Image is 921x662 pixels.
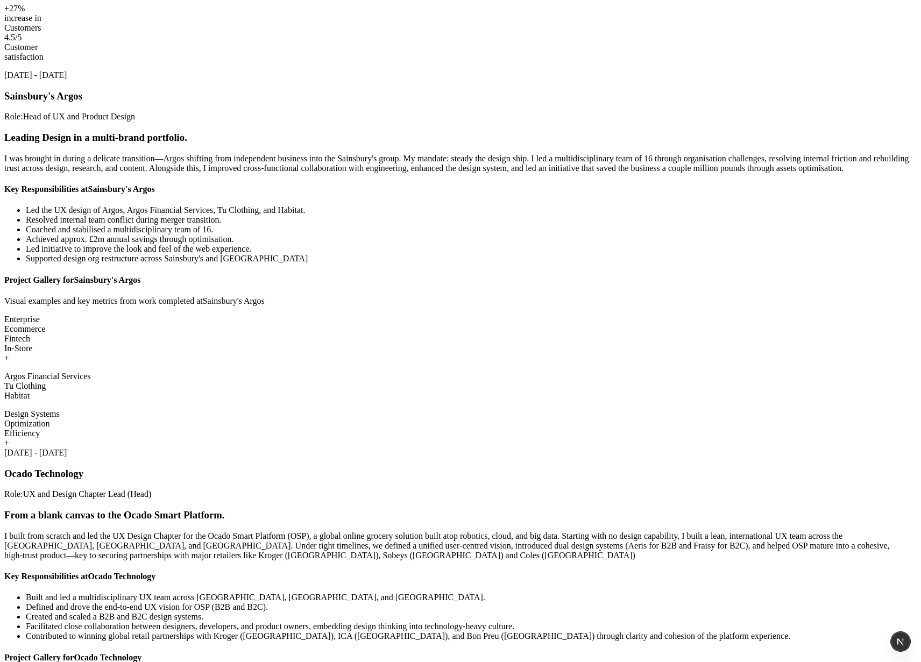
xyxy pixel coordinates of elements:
div: Ecommerce [4,324,917,334]
div: Optimization [4,419,917,429]
p: I was brought in during a delicate transition—Argos shifting from independent business into the S... [4,154,917,173]
span: Facilitated close collaboration between designers, developers, and product owners, embedding desi... [26,622,514,631]
span: Led initiative to improve the look and feel of the web experience. [26,244,251,253]
div: Design Systems [4,409,917,419]
p: Role: Head of UX and Product Design [4,112,917,122]
span: Supported design org restructure across Sainsbury's and [GEOGRAPHIC_DATA] [26,254,308,263]
h3: Leading Design in a multi-brand portfolio. [4,132,917,144]
span: Defined and drove the end-to-end UX vision for OSP (B2B and B2C). [26,602,268,611]
div: Customers [4,23,917,33]
span: Resolved internal team conflict during merger transition. [26,215,222,224]
div: Efficiency [4,429,917,438]
h4: Key Responsibilities at Ocado Technology [4,572,917,581]
div: Tu Clothing [4,381,917,391]
div: In-Store [4,344,917,353]
div: increase in [4,13,917,23]
div: Sainsbury's Argos project gallery [4,275,917,448]
ul: Key achievements and responsibilities at Sainsbury's Argos [4,205,917,264]
h3: Ocado Technology [4,468,917,480]
div: Key metrics: 4.5/5, Customer, satisfaction [4,33,917,62]
p: I built from scratch and led the UX Design Chapter for the Ocado Smart Platform (OSP), a global o... [4,531,917,560]
div: Habitat [4,391,917,401]
div: Argos Financial Services [4,372,917,381]
div: + [4,438,917,448]
p: Visual examples and key metrics from work completed at Sainsbury's Argos [4,296,917,306]
div: Key metrics: Argos Financial Services, Tu Clothing, Habitat [4,372,917,401]
div: Key metrics: +27%, increase in, Customers [4,4,917,33]
ul: Key achievements and responsibilities at Ocado Technology [4,593,917,641]
span: Achieved approx. £2m annual savings through optimisation. [26,234,234,244]
div: + [4,353,917,363]
div: Key metrics: Design Systems, Optimization, Efficiency, + [4,409,917,448]
time: Employment period: Mar 2015 - Jan 2019 [4,448,67,457]
div: +27% [4,4,917,13]
span: Coached and stabilised a multidisciplinary team of 16. [26,225,213,234]
h4: Project Gallery for Sainsbury's Argos [4,275,917,285]
div: Enterprise [4,315,917,324]
span: Led the UX design of Argos, Argos Financial Services, Tu Clothing, and Habitat. [26,205,305,215]
div: Customer [4,42,917,52]
h3: Sainsbury's Argos [4,90,917,102]
div: Key metrics: Enterprise, Ecommerce, Fintech, In-Store, + [4,315,917,363]
div: Fintech [4,334,917,344]
span: Created and scaled a B2B and B2C design systems. [26,612,203,621]
time: Employment period: Jan - Oct 2019 [4,70,67,80]
p: Role: UX and Design Chapter Lead (Head) [4,489,917,499]
span: Contributed to winning global retail partnerships with Kroger ([GEOGRAPHIC_DATA]), ICA ([GEOGRAPH... [26,631,790,640]
h4: Key Responsibilities at Sainsbury's Argos [4,184,917,194]
div: satisfaction [4,52,917,62]
span: Built and led a multidisciplinary UX team across [GEOGRAPHIC_DATA], [GEOGRAPHIC_DATA], and [GEOGR... [26,593,485,602]
div: 4.5/5 [4,33,917,42]
h3: From a blank canvas to the Ocado Smart Platform. [4,509,917,521]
